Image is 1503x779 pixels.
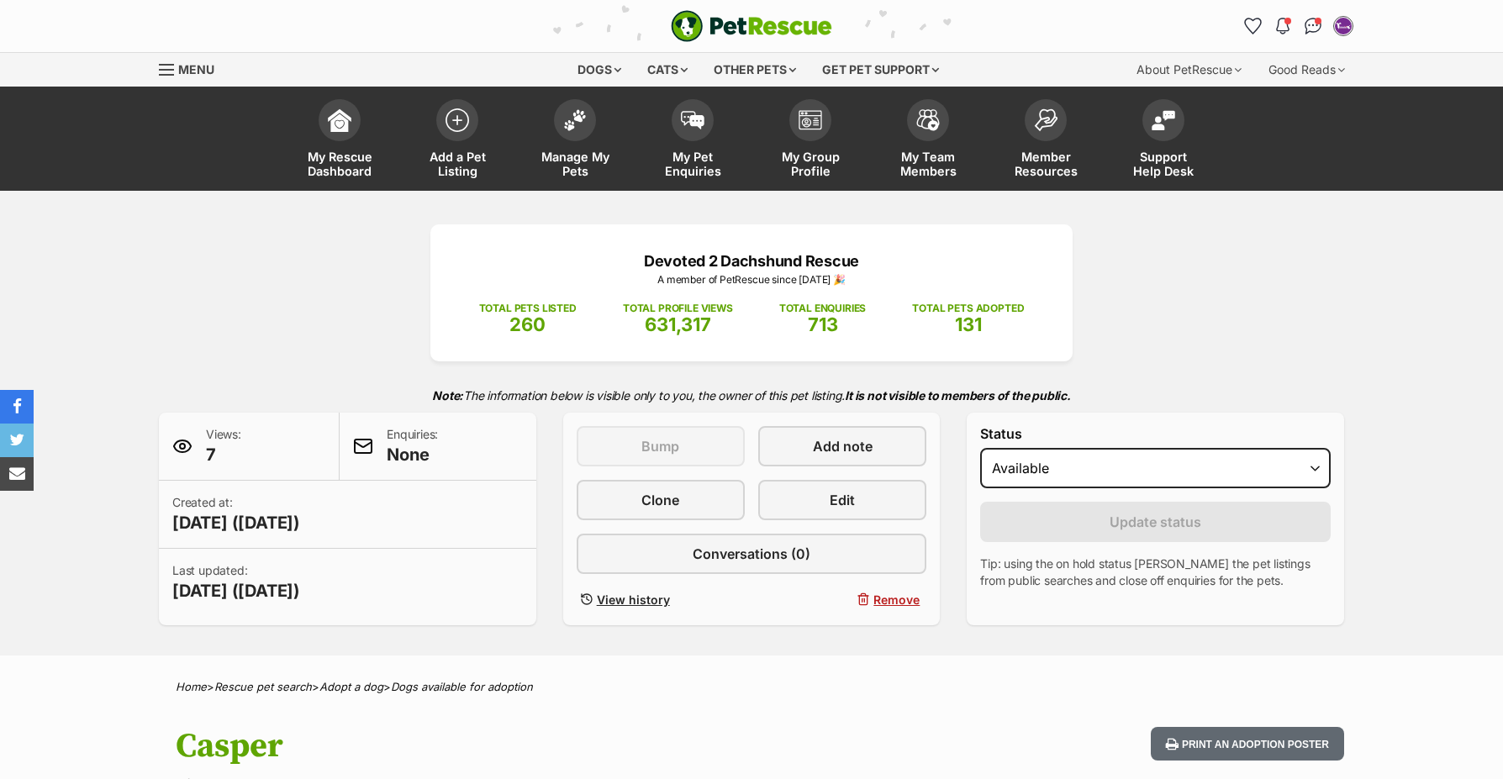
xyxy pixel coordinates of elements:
[1257,53,1357,87] div: Good Reads
[830,490,855,510] span: Edit
[577,534,927,574] a: Conversations (0)
[912,301,1024,316] p: TOTAL PETS ADOPTED
[1276,18,1289,34] img: notifications-46538b983faf8c2785f20acdc204bb7945ddae34d4c08c2a6579f10ce5e182be.svg
[758,480,926,520] a: Edit
[1269,13,1296,39] button: Notifications
[206,443,241,466] span: 7
[779,301,866,316] p: TOTAL ENQUIRIES
[810,53,951,87] div: Get pet support
[955,313,982,335] span: 131
[178,62,214,76] span: Menu
[634,91,751,191] a: My Pet Enquiries
[1105,91,1222,191] a: Support Help Desk
[645,313,711,335] span: 631,317
[398,91,516,191] a: Add a Pet Listing
[456,272,1047,287] p: A member of PetRescue since [DATE] 🎉
[1335,18,1352,34] img: Ricky Grierson profile pic
[799,110,822,130] img: group-profile-icon-3fa3cf56718a62981997c0bc7e787c4b2cf8bcc04b72c1350f741eb67cf2f40e.svg
[387,426,438,466] p: Enquiries:
[391,680,533,693] a: Dogs available for adoption
[577,587,745,612] a: View history
[1151,727,1344,761] button: Print an adoption poster
[172,494,300,534] p: Created at:
[516,91,634,191] a: Manage My Pets
[1239,13,1266,39] a: Favourites
[980,502,1331,542] button: Update status
[159,53,226,83] a: Menu
[134,681,1369,693] div: > > >
[980,555,1331,589] p: Tip: using the on hold status [PERSON_NAME] the pet listings from public searches and close off e...
[1126,150,1201,178] span: Support Help Desk
[813,436,873,456] span: Add note
[597,591,670,608] span: View history
[1300,13,1326,39] a: Conversations
[387,443,438,466] span: None
[1125,53,1253,87] div: About PetRescue
[176,727,887,766] h1: Casper
[176,680,207,693] a: Home
[419,150,495,178] span: Add a Pet Listing
[869,91,987,191] a: My Team Members
[456,250,1047,272] p: Devoted 2 Dachshund Rescue
[563,109,587,131] img: manage-my-pets-icon-02211641906a0b7f246fdf0571729dbe1e7629f14944591b6c1af311fb30b64b.svg
[671,10,832,42] img: logo-e224e6f780fb5917bec1dbf3a21bbac754714ae5b6737aabdf751b685950b380.svg
[702,53,808,87] div: Other pets
[1152,110,1175,130] img: help-desk-icon-fdf02630f3aa405de69fd3d07c3f3aa587a6932b1a1747fa1d2bba05be0121f9.svg
[206,426,241,466] p: Views:
[681,111,704,129] img: pet-enquiries-icon-7e3ad2cf08bfb03b45e93fb7055b45f3efa6380592205ae92323e6603595dc1f.svg
[159,378,1344,413] p: The information below is visible only to you, the owner of this pet listing.
[623,301,733,316] p: TOTAL PROFILE VIEWS
[281,91,398,191] a: My Rescue Dashboard
[873,591,920,608] span: Remove
[1110,512,1201,532] span: Update status
[655,150,730,178] span: My Pet Enquiries
[808,313,838,335] span: 713
[1239,13,1357,39] ul: Account quick links
[751,91,869,191] a: My Group Profile
[758,426,926,466] a: Add note
[1034,108,1057,131] img: member-resources-icon-8e73f808a243e03378d46382f2149f9095a855e16c252ad45f914b54edf8863c.svg
[577,480,745,520] a: Clone
[319,680,383,693] a: Adopt a dog
[671,10,832,42] a: PetRescue
[980,426,1331,441] label: Status
[1008,150,1084,178] span: Member Resources
[773,150,848,178] span: My Group Profile
[987,91,1105,191] a: Member Resources
[1330,13,1357,39] button: My account
[635,53,699,87] div: Cats
[302,150,377,178] span: My Rescue Dashboard
[566,53,633,87] div: Dogs
[890,150,966,178] span: My Team Members
[214,680,312,693] a: Rescue pet search
[1305,18,1322,34] img: chat-41dd97257d64d25036548639549fe6c8038ab92f7586957e7f3b1b290dea8141.svg
[916,109,940,131] img: team-members-icon-5396bd8760b3fe7c0b43da4ab00e1e3bb1a5d9ba89233759b79545d2d3fc5d0d.svg
[172,511,300,534] span: [DATE] ([DATE])
[479,301,577,316] p: TOTAL PETS LISTED
[328,108,351,132] img: dashboard-icon-eb2f2d2d3e046f16d808141f083e7271f6b2e854fb5c12c21221c1fb7104beca.svg
[641,436,679,456] span: Bump
[758,587,926,612] button: Remove
[845,388,1071,403] strong: It is not visible to members of the public.
[509,313,546,335] span: 260
[172,562,300,603] p: Last updated:
[577,426,745,466] button: Bump
[641,490,679,510] span: Clone
[172,579,300,603] span: [DATE] ([DATE])
[693,544,810,564] span: Conversations (0)
[432,388,463,403] strong: Note:
[446,108,469,132] img: add-pet-listing-icon-0afa8454b4691262ce3f59096e99ab1cd57d4a30225e0717b998d2c9b9846f56.svg
[537,150,613,178] span: Manage My Pets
